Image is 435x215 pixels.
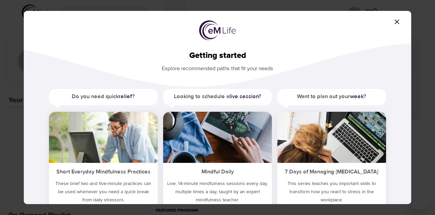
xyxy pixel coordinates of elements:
[350,93,364,100] a: week
[277,163,386,180] h5: 7 Days of Managing [MEDICAL_DATA]
[277,89,386,104] h5: Want to plan out your ?
[229,93,259,100] a: live session
[163,112,272,163] img: ims
[119,93,132,100] a: relief
[199,20,236,40] img: logo
[163,89,272,104] h5: Looking to schedule a ?
[35,61,400,73] p: Explore recommended paths that fit your needs
[49,89,158,104] h5: Do you need quick ?
[35,51,400,61] h2: Getting started
[277,180,386,207] p: This series teaches you important skills to transform how you react to stress in the workplace.
[49,163,158,180] h5: Short Everyday Mindfulness Practices
[49,180,158,207] h5: These brief two and five-minute practices can be used whenever you need a quick break from daily ...
[163,180,272,207] p: Live, 14-minute mindfulness sessions every day, multiple times a day, taught by an expert mindful...
[163,163,272,180] h5: Mindful Daily
[277,112,386,163] img: ims
[49,112,158,163] img: ims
